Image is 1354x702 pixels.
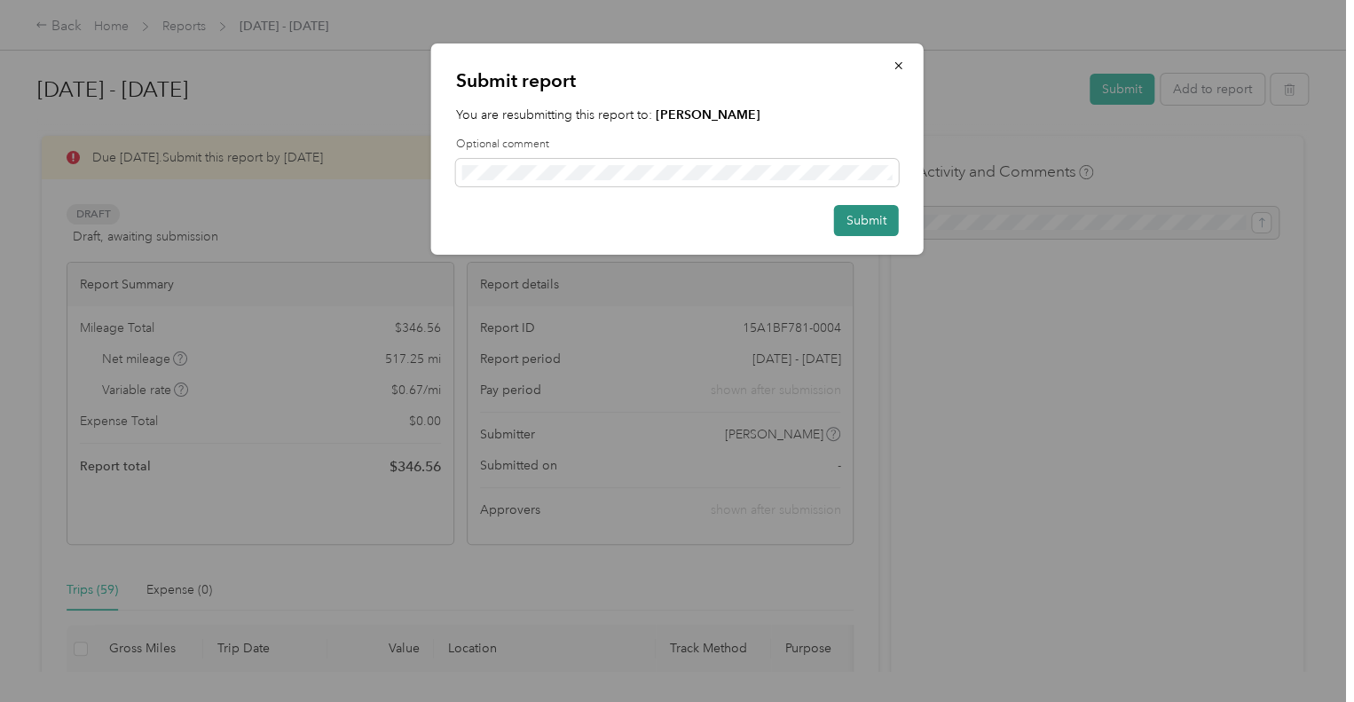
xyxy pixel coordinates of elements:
button: Submit [834,205,899,236]
iframe: Everlance-gr Chat Button Frame [1255,603,1354,702]
strong: [PERSON_NAME] [656,107,760,122]
p: Submit report [456,68,899,93]
p: You are resubmitting this report to: [456,106,899,124]
label: Optional comment [456,137,899,153]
